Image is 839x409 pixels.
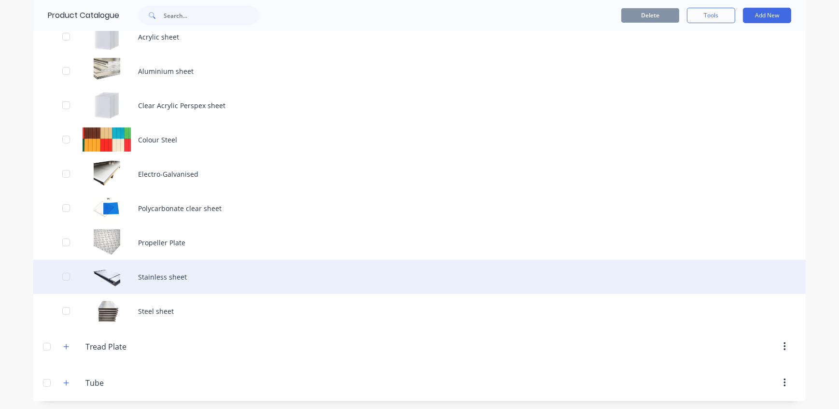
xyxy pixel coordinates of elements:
div: Aluminium sheetAluminium sheet [33,54,806,88]
div: Steel sheetSteel sheet [33,294,806,328]
button: Tools [687,8,735,23]
div: Electro-GalvanisedElectro-Galvanised [33,157,806,191]
input: Enter category name [85,377,200,389]
div: Propeller PlatePropeller Plate [33,226,806,260]
div: Acrylic sheetAcrylic sheet [33,20,806,54]
button: Add New [743,8,791,23]
div: Colour SteelColour Steel [33,123,806,157]
input: Enter category name [85,341,200,353]
input: Search... [164,6,259,25]
div: Stainless sheetStainless sheet [33,260,806,294]
div: Clear Acrylic Perspex sheetClear Acrylic Perspex sheet [33,88,806,123]
div: Polycarbonate clear sheetPolycarbonate clear sheet [33,191,806,226]
button: Delete [621,8,679,23]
